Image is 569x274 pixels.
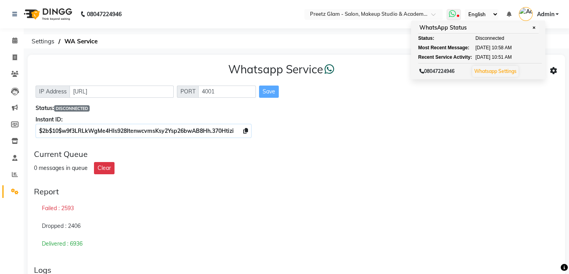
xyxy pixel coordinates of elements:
h3: Whatsapp Service [228,63,334,76]
span: Settings [28,34,58,48]
span: Disconnected [475,35,504,42]
input: Sizing example input [69,86,174,98]
div: Dropped : 2406 [34,217,559,235]
span: [DATE] [475,54,490,61]
div: Report [34,187,559,196]
input: Sizing example input [198,86,256,98]
span: 10:51 AM [492,54,512,61]
span: ✕ [530,25,537,31]
div: WhatsApp Status [418,22,539,34]
div: Recent Service Activity: [418,54,462,61]
div: Status: [418,35,462,42]
a: Whatsapp Settings [474,68,516,74]
div: Most Recent Message: [418,44,462,51]
div: Instant ID: [36,116,557,124]
span: WA Service [60,34,101,48]
div: Failed : 2593 [34,199,559,218]
img: logo [20,3,74,25]
span: $2b$10$w9f3LRLkWgMe4HIs928ItenwcvmsKsy2Ysp26bwAB8Hh.370Htizi [39,127,234,134]
div: 0 messages in queue [34,164,88,172]
div: Delivered : 6936 [34,235,559,253]
span: [DATE] [475,44,490,51]
button: Clear [94,162,115,174]
b: 08047224946 [87,3,122,25]
span: DISCONNECTED [54,105,90,112]
span: Admin [537,10,554,19]
div: Current Queue [34,149,559,159]
span: 10:58 AM [492,44,512,51]
div: Status: [36,104,557,112]
img: Admin [519,7,533,21]
span: PORT [177,86,199,98]
span: 08047224946 [419,68,454,74]
span: IP Address [36,86,70,98]
button: Whatsapp Settings [472,66,518,77]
